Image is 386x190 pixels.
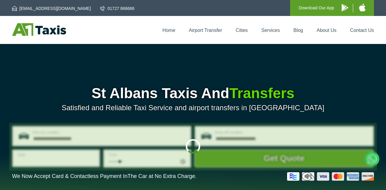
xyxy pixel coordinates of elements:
a: [EMAIL_ADDRESS][DOMAIN_NAME] [12,5,91,11]
a: Services [261,28,280,33]
a: 01727 866666 [100,5,134,11]
span: Transfers [229,85,294,101]
a: Contact Us [350,28,374,33]
img: A1 Taxis iPhone App [359,4,365,11]
a: Blog [293,28,303,33]
a: Cities [236,28,248,33]
a: Airport Transfer [189,28,222,33]
span: The Car at No Extra Charge. [128,173,197,179]
img: A1 Taxis St Albans LTD [12,23,66,36]
p: Satisfied and Reliable Taxi Service and airport transfers in [GEOGRAPHIC_DATA] [12,104,374,112]
img: Credit And Debit Cards [287,172,374,181]
p: We Now Accept Card & Contactless Payment In [12,173,197,179]
h1: St Albans Taxis And [12,86,374,101]
a: About Us [317,28,337,33]
img: A1 Taxis Android App [342,4,348,11]
a: Home [163,28,176,33]
p: Download Our App [299,4,334,12]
